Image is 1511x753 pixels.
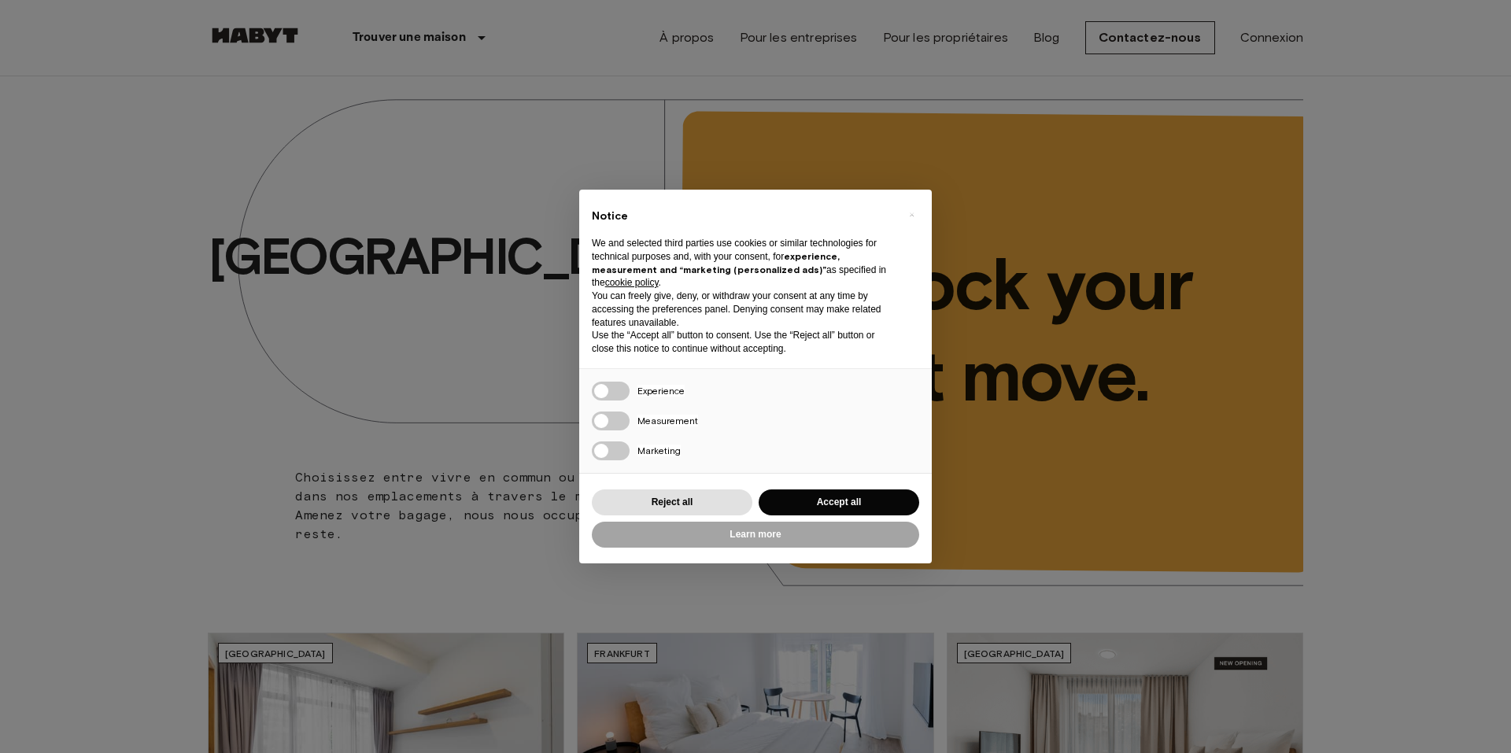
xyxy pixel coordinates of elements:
[592,290,894,329] p: You can freely give, deny, or withdraw your consent at any time by accessing the preferences pane...
[637,445,681,456] span: Marketing
[592,250,840,275] strong: experience, measurement and “marketing (personalized ads)”
[605,277,659,288] a: cookie policy
[759,489,919,515] button: Accept all
[592,209,894,224] h2: Notice
[592,489,752,515] button: Reject all
[637,385,685,397] span: Experience
[637,415,698,426] span: Measurement
[592,237,894,290] p: We and selected third parties use cookies or similar technologies for technical purposes and, wit...
[909,205,914,224] span: ×
[592,522,919,548] button: Learn more
[592,329,894,356] p: Use the “Accept all” button to consent. Use the “Reject all” button or close this notice to conti...
[899,202,924,227] button: Close this notice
